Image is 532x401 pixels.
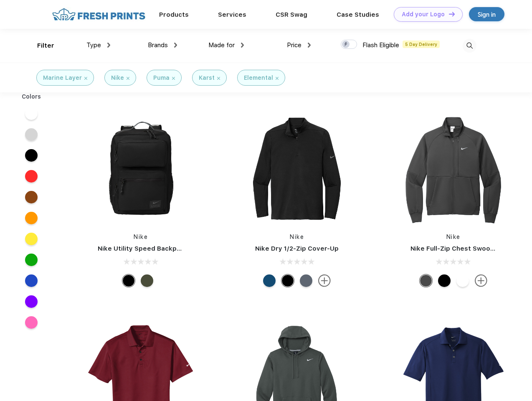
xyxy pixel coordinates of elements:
[446,233,461,240] a: Nike
[281,274,294,287] div: Black
[172,77,175,80] img: filter_cancel.svg
[127,77,129,80] img: filter_cancel.svg
[287,41,301,49] span: Price
[86,41,101,49] span: Type
[122,274,135,287] div: Black
[438,274,451,287] div: Black
[263,274,276,287] div: Gym Blue
[276,77,279,80] img: filter_cancel.svg
[402,11,445,18] div: Add your Logo
[107,43,110,48] img: dropdown.png
[43,74,82,82] div: Marine Layer
[174,43,177,48] img: dropdown.png
[449,12,455,16] img: DT
[217,77,220,80] img: filter_cancel.svg
[403,41,440,48] span: 5 Day Delivery
[475,274,487,287] img: more.svg
[290,233,304,240] a: Nike
[398,113,509,224] img: func=resize&h=266
[456,274,469,287] div: White
[255,245,339,252] a: Nike Dry 1/2-Zip Cover-Up
[199,74,215,82] div: Karst
[318,274,331,287] img: more.svg
[469,7,504,21] a: Sign in
[15,92,48,101] div: Colors
[37,41,54,51] div: Filter
[362,41,399,49] span: Flash Eligible
[420,274,432,287] div: Anthracite
[478,10,496,19] div: Sign in
[111,74,124,82] div: Nike
[463,39,476,53] img: desktop_search.svg
[134,233,148,240] a: Nike
[300,274,312,287] div: Navy Heather
[98,245,188,252] a: Nike Utility Speed Backpack
[276,11,307,18] a: CSR Swag
[244,74,273,82] div: Elemental
[84,77,87,80] img: filter_cancel.svg
[85,113,196,224] img: func=resize&h=266
[208,41,235,49] span: Made for
[218,11,246,18] a: Services
[50,7,148,22] img: fo%20logo%202.webp
[148,41,168,49] span: Brands
[141,274,153,287] div: Cargo Khaki
[153,74,170,82] div: Puma
[308,43,311,48] img: dropdown.png
[159,11,189,18] a: Products
[241,43,244,48] img: dropdown.png
[241,113,352,224] img: func=resize&h=266
[410,245,522,252] a: Nike Full-Zip Chest Swoosh Jacket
